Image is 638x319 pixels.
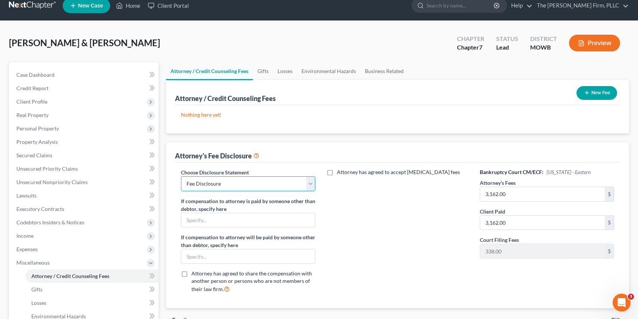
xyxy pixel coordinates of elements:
[31,273,109,279] span: Attorney / Credit Counseling Fees
[16,85,49,91] span: Credit Report
[605,216,614,230] div: $
[10,82,159,95] a: Credit Report
[181,233,316,249] label: If compensation to attorney will be paid by someone other than debtor, specify here
[16,72,54,78] span: Case Dashboard
[480,236,519,244] label: Court Filing Fees
[181,168,249,176] label: Choose Disclosure Statement
[16,192,37,199] span: Lawsuits
[605,244,614,258] div: $
[16,152,52,158] span: Secured Claims
[480,168,614,176] h6: Bankruptcy Court CM/ECF:
[16,259,50,266] span: Miscellaneous
[31,300,46,306] span: Losses
[530,35,557,43] div: District
[457,35,484,43] div: Chapter
[337,169,460,175] span: Attorney has agreed to accept [MEDICAL_DATA] fees
[10,135,159,149] a: Property Analysis
[628,294,634,300] span: 3
[360,62,408,80] a: Business Related
[10,162,159,176] a: Unsecured Priority Claims
[25,296,159,310] a: Losses
[576,86,617,100] button: New Fee
[181,111,614,119] p: Nothing here yet!
[547,169,591,175] span: [US_STATE] - Eastern
[496,43,518,52] div: Lead
[253,62,273,80] a: Gifts
[10,176,159,189] a: Unsecured Nonpriority Claims
[297,62,360,80] a: Environmental Hazards
[31,286,43,293] span: Gifts
[480,187,605,201] input: 0.00
[16,125,59,132] span: Personal Property
[10,149,159,162] a: Secured Claims
[16,219,84,225] span: Codebtors Insiders & Notices
[175,151,259,160] div: Attorney's Fee Disclosure
[457,43,484,52] div: Chapter
[181,197,316,213] label: If compensation to attorney is paid by someone other than debtor, specify here
[78,3,103,9] span: New Case
[496,35,518,43] div: Status
[16,139,58,145] span: Property Analysis
[25,269,159,283] a: Attorney / Credit Counseling Fees
[16,112,49,118] span: Real Property
[479,44,482,51] span: 7
[10,202,159,216] a: Executory Contracts
[613,294,631,312] iframe: Intercom live chat
[191,270,312,292] span: Attorney has agreed to share the compensation with another person or persons who are not members ...
[10,189,159,202] a: Lawsuits
[175,94,276,103] div: Attorney / Credit Counseling Fees
[181,213,315,227] input: Specify...
[480,216,605,230] input: 0.00
[480,244,605,258] input: 0.00
[569,35,620,51] button: Preview
[605,187,614,201] div: $
[480,179,516,187] label: Attorney's Fees
[16,179,88,185] span: Unsecured Nonpriority Claims
[10,68,159,82] a: Case Dashboard
[530,43,557,52] div: MOWB
[16,246,38,252] span: Expenses
[480,208,505,215] label: Client Paid
[16,206,64,212] span: Executory Contracts
[16,98,47,105] span: Client Profile
[181,249,315,263] input: Specify...
[25,283,159,296] a: Gifts
[166,62,253,80] a: Attorney / Credit Counseling Fees
[16,165,78,172] span: Unsecured Priority Claims
[273,62,297,80] a: Losses
[9,37,160,48] span: [PERSON_NAME] & [PERSON_NAME]
[16,233,34,239] span: Income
